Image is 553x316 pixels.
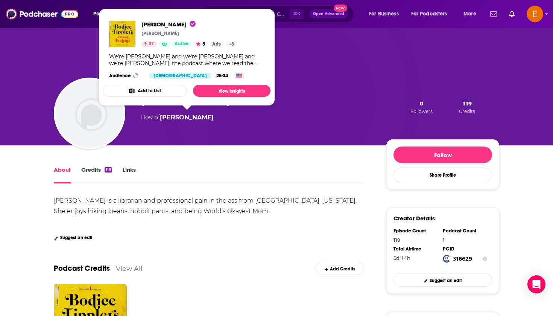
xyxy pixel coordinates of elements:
[453,255,472,262] strong: 316629
[103,85,187,97] button: Add to List
[209,41,224,47] a: Arts
[194,41,207,47] button: 5
[411,9,447,19] span: For Podcasters
[54,264,110,273] a: Podcast Credits
[393,237,438,243] div: 119
[313,12,344,16] span: Open Advanced
[393,255,410,261] span: 134 hours, 15 minutes, 23 seconds
[527,275,545,293] div: Open Intercom Messenger
[140,114,154,121] span: Host
[393,147,492,163] button: Follow
[88,8,125,20] button: open menu
[149,40,154,48] span: 37
[6,7,78,21] img: Podchaser - Follow, Share and Rate Podcasts
[459,108,475,114] span: Credits
[527,6,543,22] span: Logged in as emilymorris
[393,215,435,222] h3: Creator Details
[226,41,237,47] a: +3
[393,246,438,252] div: Total Airtime
[369,9,399,19] span: For Business
[93,9,115,19] span: Podcasts
[443,237,487,243] div: 1
[109,53,264,67] div: We're [PERSON_NAME] and we're [PERSON_NAME] and we're [PERSON_NAME], the podcast where we read th...
[55,79,124,148] img: Sara McBride
[141,21,237,28] a: Bodice Tipplers
[527,6,543,22] button: Show profile menu
[487,8,500,20] a: Show notifications dropdown
[54,235,93,240] a: Suggest an edit
[443,246,487,252] div: PCID
[443,228,487,234] div: Podcast Count
[54,166,71,183] a: About
[443,255,450,263] img: Podchaser Creator ID logo
[290,9,304,19] span: ⌘ K
[420,100,423,107] span: 0
[393,228,438,234] div: Episode Count
[172,41,192,47] a: Active
[406,8,458,20] button: open menu
[458,8,486,20] button: open menu
[141,21,196,28] span: [PERSON_NAME]
[175,40,189,48] span: Active
[54,197,360,215] div: [PERSON_NAME] is a librarian and professional pain in the ass from [GEOGRAPHIC_DATA], [US_STATE]....
[109,21,135,47] img: Bodice Tipplers
[160,114,214,121] a: Bodice Tipplers
[316,262,364,275] a: Add Credits
[141,41,157,47] a: 37
[393,168,492,182] button: Share Profile
[81,166,112,183] a: Credits119
[462,100,472,107] span: 119
[149,73,211,79] div: [DEMOGRAPHIC_DATA]
[410,108,433,114] span: Followers
[154,114,214,121] span: of
[506,8,518,20] a: Show notifications dropdown
[334,5,347,12] span: New
[109,73,143,79] h3: Audience
[209,5,361,23] div: Search podcasts, credits, & more...
[193,85,270,97] a: View Insights
[483,255,487,263] button: Show Info
[408,99,435,114] button: 0Followers
[457,99,477,114] button: 119Credits
[527,6,543,22] img: User Profile
[105,167,112,173] div: 119
[393,273,492,286] a: Suggest an edit
[123,166,136,183] a: Links
[141,31,179,37] p: [PERSON_NAME]
[463,9,476,19] span: More
[364,8,408,20] button: open menu
[310,9,348,18] button: Open AdvancedNew
[213,73,231,79] div: 25-34
[116,264,143,272] a: View All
